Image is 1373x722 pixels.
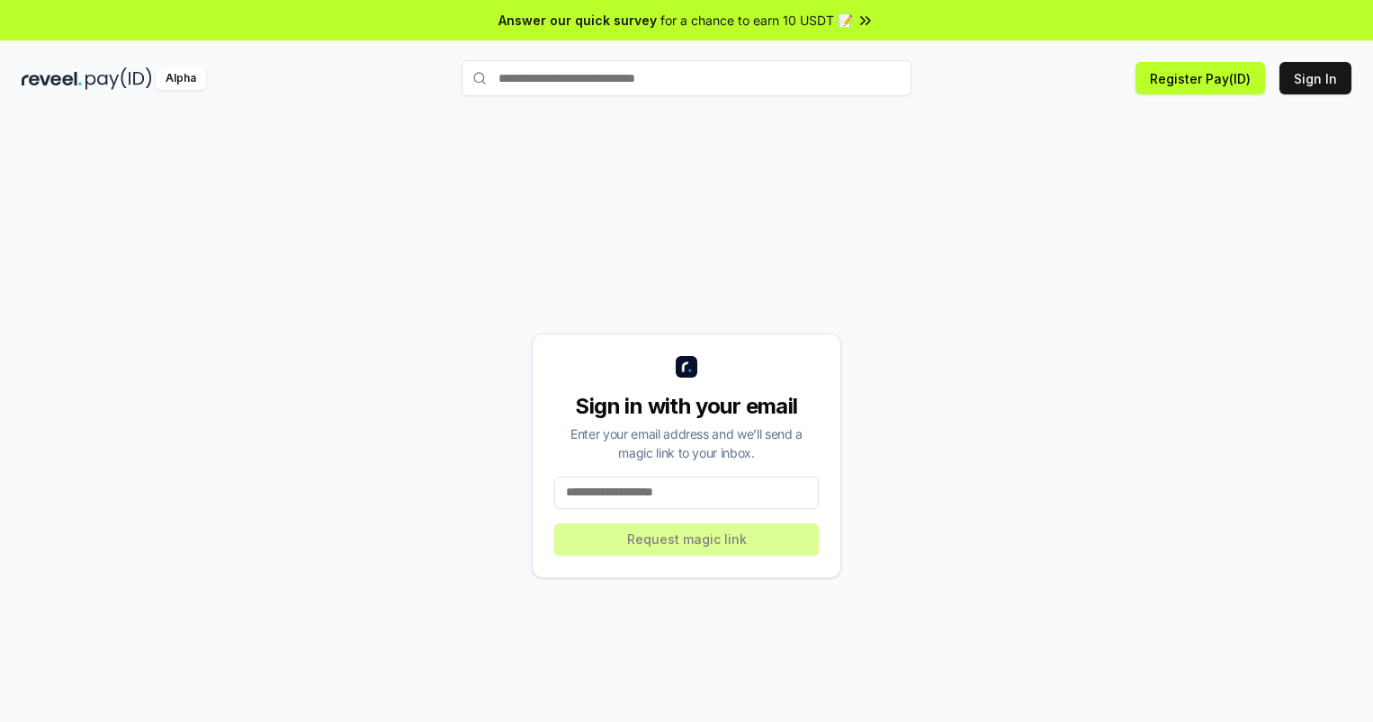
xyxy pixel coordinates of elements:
span: Answer our quick survey [498,11,657,30]
button: Register Pay(ID) [1135,62,1265,94]
img: reveel_dark [22,67,82,90]
div: Enter your email address and we’ll send a magic link to your inbox. [554,424,819,462]
img: logo_small [676,356,697,378]
span: for a chance to earn 10 USDT 📝 [660,11,853,30]
div: Sign in with your email [554,392,819,421]
div: Alpha [156,67,206,90]
button: Sign In [1279,62,1351,94]
img: pay_id [85,67,152,90]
